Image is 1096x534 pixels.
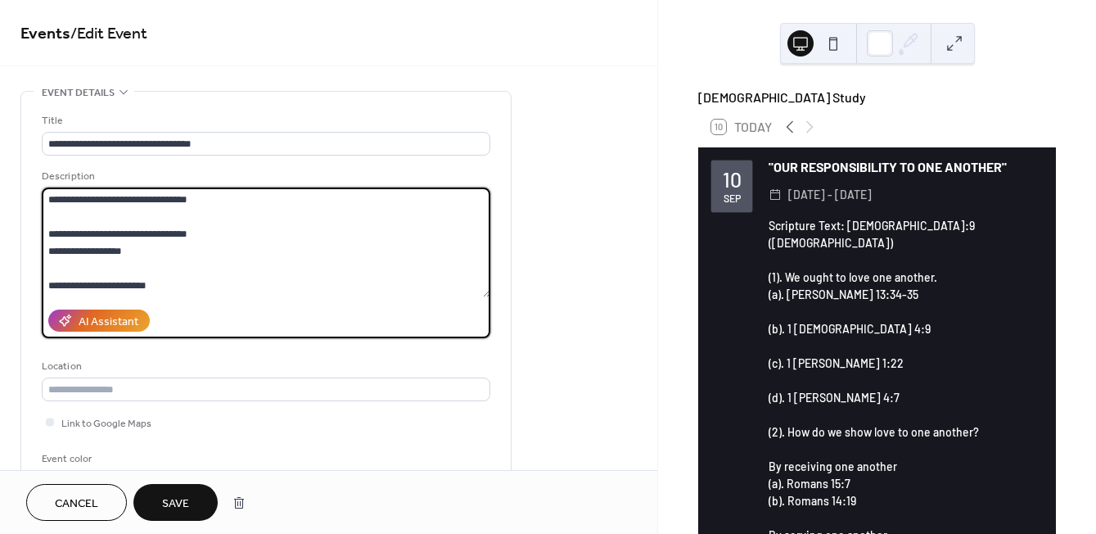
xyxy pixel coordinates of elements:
[769,185,782,205] div: ​
[70,18,147,50] span: / Edit Event
[42,112,487,129] div: Title
[723,170,742,190] div: 10
[26,484,127,521] button: Cancel
[42,450,165,468] div: Event color
[20,18,70,50] a: Events
[42,358,487,375] div: Location
[724,193,741,204] div: Sep
[48,310,150,332] button: AI Assistant
[42,84,115,102] span: Event details
[162,496,189,513] span: Save
[698,88,1056,107] div: [DEMOGRAPHIC_DATA] Study
[79,314,138,331] div: AI Assistant
[788,185,872,205] span: [DATE] - [DATE]
[55,496,98,513] span: Cancel
[133,484,218,521] button: Save
[769,157,1043,177] div: "OUR RESPONSIBILITY TO ONE ANOTHER"
[42,168,487,185] div: Description
[61,415,151,432] span: Link to Google Maps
